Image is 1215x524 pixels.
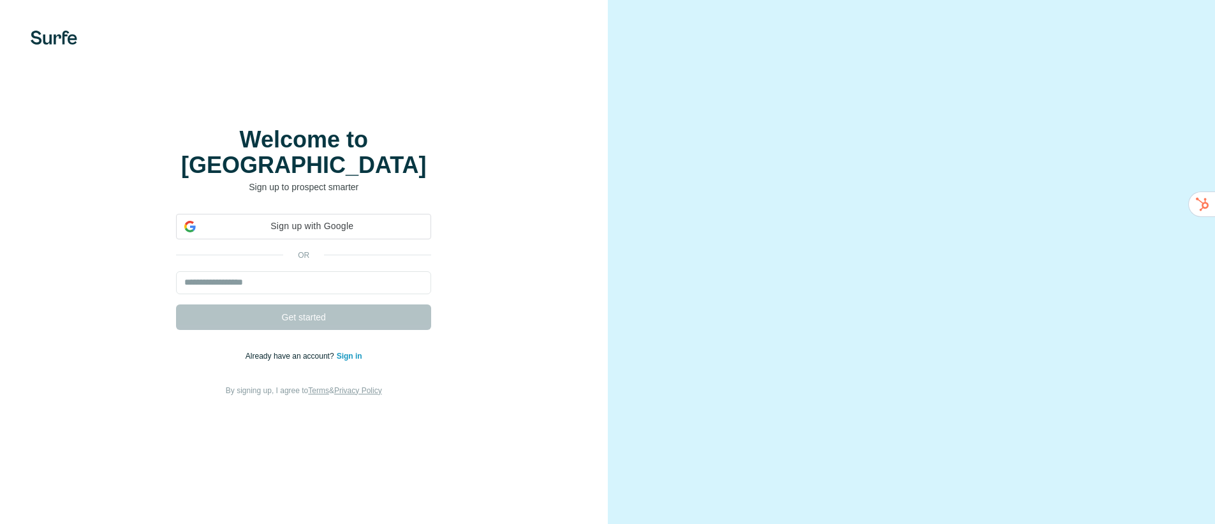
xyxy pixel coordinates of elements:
[283,250,324,261] p: or
[31,31,77,45] img: Surfe's logo
[176,127,431,178] h1: Welcome to [GEOGRAPHIC_DATA]
[226,386,382,395] span: By signing up, I agree to &
[176,181,431,193] p: Sign up to prospect smarter
[308,386,329,395] a: Terms
[337,352,362,361] a: Sign in
[334,386,382,395] a: Privacy Policy
[246,352,337,361] span: Already have an account?
[201,220,423,233] span: Sign up with Google
[176,214,431,239] div: Sign up with Google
